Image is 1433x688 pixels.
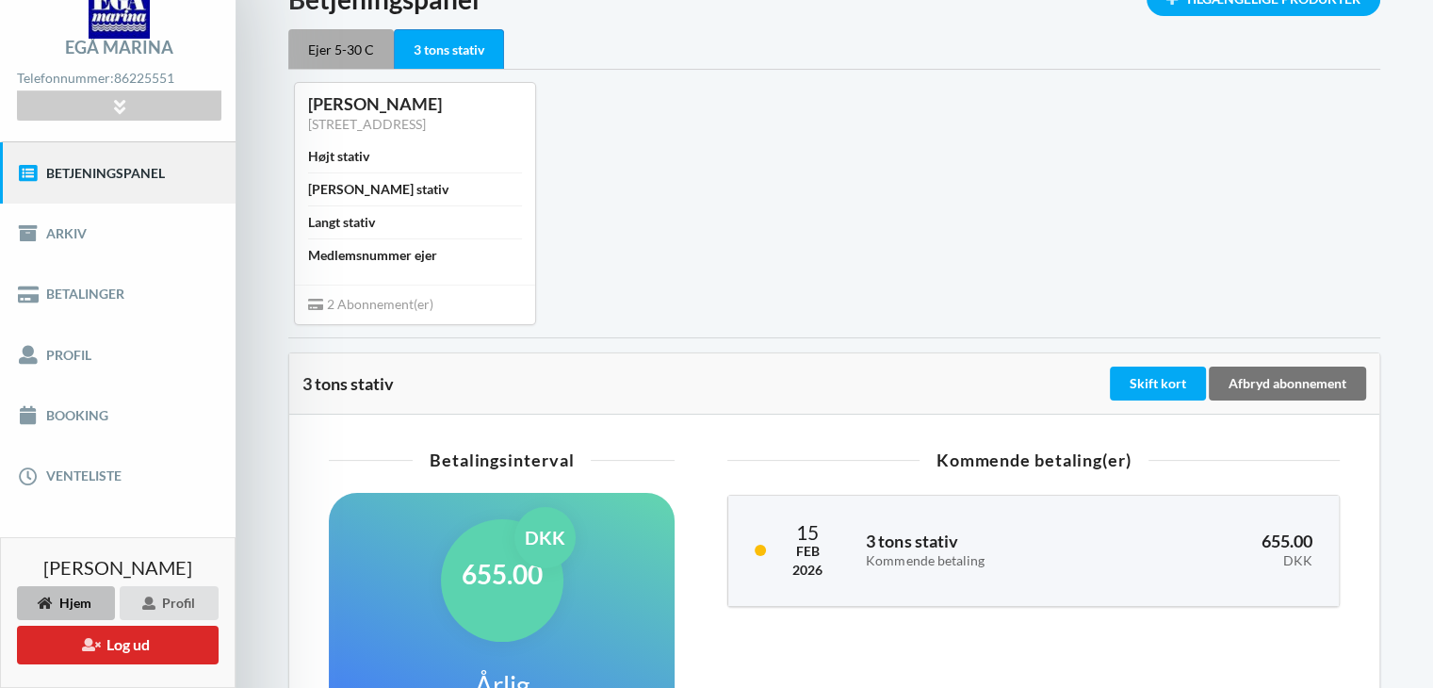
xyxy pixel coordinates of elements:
div: [PERSON_NAME] stativ [308,180,448,199]
div: 15 [792,522,822,542]
span: [PERSON_NAME] [43,558,192,577]
button: Log ud [17,626,219,664]
div: 3 tons stativ [302,374,1106,393]
div: Skift kort [1110,367,1206,401]
h3: 655.00 [1136,531,1312,568]
div: Kommende betaling [866,553,1109,569]
div: Medlemsnummer ejer [308,246,437,265]
div: DKK [514,507,576,568]
div: Profil [120,586,219,620]
a: [STREET_ADDRESS] [308,116,426,132]
div: DKK [1136,553,1312,569]
div: Telefonnummer: [17,66,220,91]
span: 2 Abonnement(er) [308,296,433,312]
div: Betalingsinterval [329,451,675,468]
h1: 655.00 [462,557,543,591]
div: Langt stativ [308,213,375,232]
div: Kommende betaling(er) [727,451,1340,468]
div: Hjem [17,586,115,620]
div: Egå Marina [65,39,173,56]
div: Højt stativ [308,147,369,166]
div: Feb [792,542,822,561]
div: Ejer 5-30 C [288,29,394,69]
div: 3 tons stativ [394,29,504,70]
div: [PERSON_NAME] [308,93,522,115]
strong: 86225551 [114,70,174,86]
h3: 3 tons stativ [866,531,1109,568]
div: Afbryd abonnement [1209,367,1366,401]
div: 2026 [792,561,822,580]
